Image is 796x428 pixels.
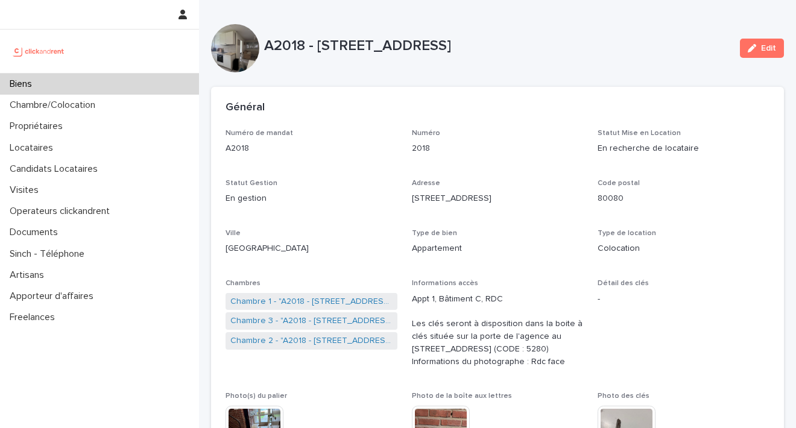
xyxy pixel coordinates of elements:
span: Numéro [412,130,440,137]
p: Freelances [5,312,65,323]
p: A2018 - [STREET_ADDRESS] [264,37,730,55]
p: En gestion [226,192,397,205]
p: Chambre/Colocation [5,99,105,111]
span: Numéro de mandat [226,130,293,137]
p: Visites [5,184,48,196]
span: Type de bien [412,230,457,237]
p: Biens [5,78,42,90]
p: 80080 [598,192,769,205]
span: Type de location [598,230,656,237]
button: Edit [740,39,784,58]
a: Chambre 1 - "A2018 - [STREET_ADDRESS]" [230,295,393,308]
span: Informations accès [412,280,478,287]
p: Operateurs clickandrent [5,206,119,217]
a: Chambre 3 - "A2018 - [STREET_ADDRESS]" [230,315,393,327]
p: Colocation [598,242,769,255]
p: Appt 1, Bâtiment C, RDC Les clés seront à disposition dans la boite à clés située sur la porte de... [412,293,584,368]
p: - [598,293,769,306]
span: Photo de la boîte aux lettres [412,392,512,400]
span: Chambres [226,280,261,287]
span: Edit [761,44,776,52]
p: 2018 [412,142,584,155]
p: Artisans [5,269,54,281]
p: Candidats Locataires [5,163,107,175]
span: Détail des clés [598,280,649,287]
a: Chambre 2 - "A2018 - [STREET_ADDRESS]" [230,335,393,347]
span: Photo(s) du palier [226,392,287,400]
span: Ville [226,230,241,237]
p: [GEOGRAPHIC_DATA] [226,242,397,255]
p: [STREET_ADDRESS] [412,192,584,205]
span: Adresse [412,180,440,187]
p: Locataires [5,142,63,154]
span: Code postal [598,180,640,187]
h2: Général [226,101,265,115]
span: Statut Gestion [226,180,277,187]
p: Propriétaires [5,121,72,132]
span: Statut Mise en Location [598,130,681,137]
p: En recherche de locataire [598,142,769,155]
p: Apporteur d'affaires [5,291,103,302]
span: Photo des clés [598,392,649,400]
p: A2018 [226,142,397,155]
p: Sinch - Téléphone [5,248,94,260]
p: Documents [5,227,68,238]
img: UCB0brd3T0yccxBKYDjQ [10,39,68,63]
p: Appartement [412,242,584,255]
